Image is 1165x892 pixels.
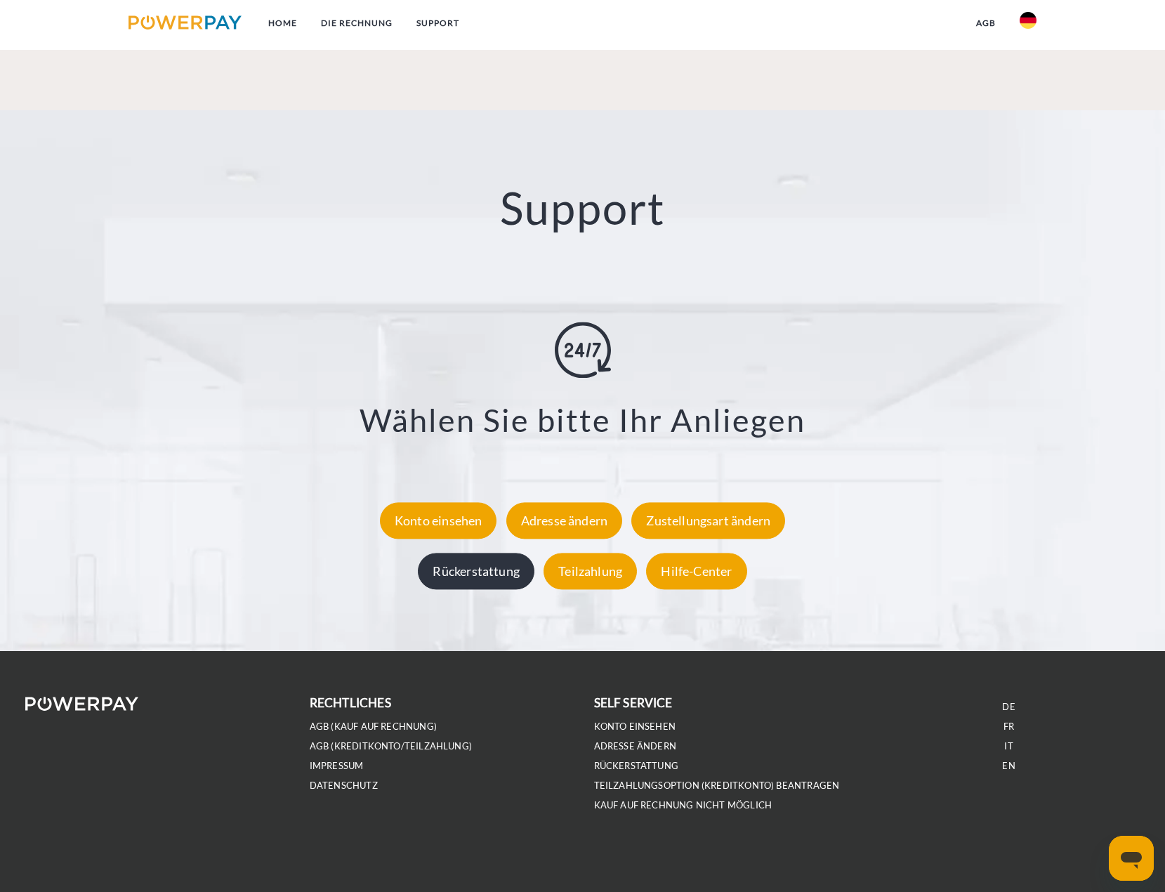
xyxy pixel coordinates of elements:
a: Adresse ändern [503,513,626,528]
a: AGB (Kauf auf Rechnung) [310,721,437,733]
a: agb [964,11,1008,36]
img: logo-powerpay.svg [129,15,242,29]
a: IT [1004,740,1013,752]
a: DATENSCHUTZ [310,780,378,792]
a: Home [256,11,309,36]
a: FR [1003,721,1014,733]
img: logo-powerpay-white.svg [25,697,138,711]
a: IMPRESSUM [310,760,364,772]
div: Zustellungsart ändern [631,502,785,539]
a: Hilfe-Center [643,563,750,579]
a: Kauf auf Rechnung nicht möglich [594,799,772,811]
a: Rückerstattung [594,760,679,772]
a: Konto einsehen [594,721,676,733]
div: Hilfe-Center [646,553,746,589]
b: rechtliches [310,695,391,710]
a: Teilzahlungsoption (KREDITKONTO) beantragen [594,780,840,792]
div: Adresse ändern [506,502,623,539]
a: Adresse ändern [594,740,677,752]
a: EN [1002,760,1015,772]
div: Rückerstattung [418,553,534,589]
a: SUPPORT [404,11,471,36]
a: DE [1002,701,1015,713]
a: AGB (Kreditkonto/Teilzahlung) [310,740,472,752]
div: Teilzahlung [544,553,637,589]
b: self service [594,695,673,710]
iframe: Schaltfläche zum Öffnen des Messaging-Fensters [1109,836,1154,881]
a: Rückerstattung [414,563,538,579]
img: online-shopping.svg [555,322,611,378]
img: de [1020,12,1036,29]
a: DIE RECHNUNG [309,11,404,36]
h2: Support [58,181,1107,236]
div: Konto einsehen [380,502,497,539]
a: Zustellungsart ändern [628,513,789,528]
a: Konto einsehen [376,513,501,528]
h3: Wählen Sie bitte Ihr Anliegen [76,400,1089,440]
a: Teilzahlung [540,563,640,579]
